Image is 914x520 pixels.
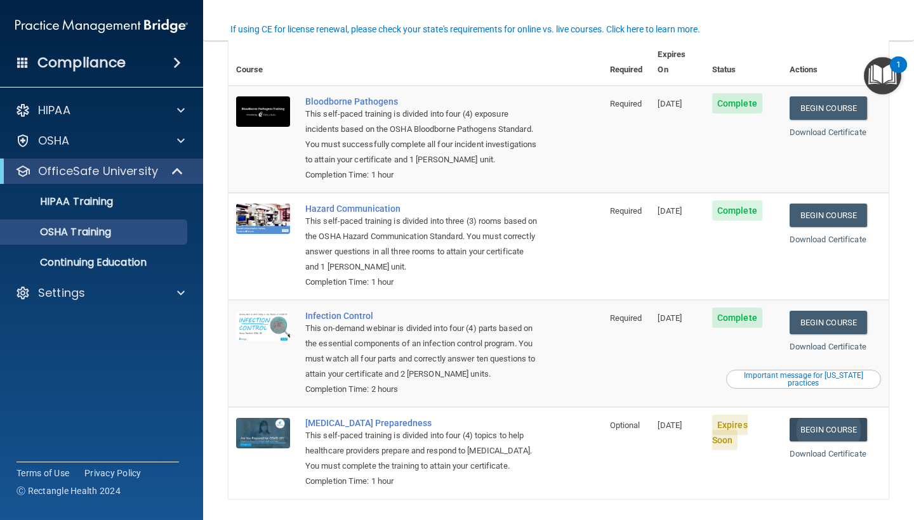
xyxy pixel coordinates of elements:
span: [DATE] [658,313,682,323]
a: Download Certificate [790,127,866,137]
button: Open Resource Center, 1 new notification [864,57,901,94]
th: Actions [782,39,889,86]
p: Settings [38,285,85,301]
p: OSHA [38,133,70,148]
p: HIPAA [38,103,70,118]
a: OSHA [15,133,185,148]
a: Download Certificate [790,342,866,351]
img: PMB logo [15,13,188,39]
span: Required [610,99,642,108]
span: Ⓒ Rectangle Health 2024 [17,484,121,497]
a: Download Certificate [790,235,866,244]
span: Complete [712,93,762,114]
a: [MEDICAL_DATA] Preparedness [305,418,539,428]
div: Completion Time: 2 hours [305,382,539,397]
th: Status [705,39,782,86]
p: OSHA Training [8,226,111,238]
span: Expires Soon [712,415,748,450]
span: [DATE] [658,206,682,216]
a: Hazard Communication [305,204,539,214]
div: 1 [896,65,901,81]
div: This self-paced training is divided into four (4) exposure incidents based on the OSHA Bloodborne... [305,107,539,167]
p: Continuing Education [8,256,182,269]
button: Read this if you are a dental practitioner in the state of CA [726,370,881,389]
a: Settings [15,285,185,301]
div: If using CE for license renewal, please check your state's requirements for online vs. live cours... [230,25,700,34]
a: Terms of Use [17,467,69,479]
span: Required [610,206,642,216]
p: OfficeSafe University [38,164,158,179]
a: Privacy Policy [84,467,142,479]
div: Important message for [US_STATE] practices [728,372,879,387]
span: Complete [712,200,762,221]
a: Begin Course [790,204,867,227]
a: HIPAA [15,103,185,118]
span: Complete [712,308,762,328]
div: Completion Time: 1 hour [305,275,539,290]
a: Begin Course [790,96,867,120]
a: Begin Course [790,311,867,334]
span: Optional [610,420,640,430]
h4: Compliance [37,54,126,72]
a: Begin Course [790,418,867,441]
div: This self-paced training is divided into four (4) topics to help healthcare providers prepare and... [305,428,539,474]
div: This on-demand webinar is divided into four (4) parts based on the essential components of an inf... [305,321,539,382]
div: Completion Time: 1 hour [305,474,539,489]
p: HIPAA Training [8,195,113,208]
a: Infection Control [305,311,539,321]
span: Required [610,313,642,323]
span: [DATE] [658,420,682,430]
a: OfficeSafe University [15,164,184,179]
a: Bloodborne Pathogens [305,96,539,107]
th: Required [602,39,651,86]
a: Download Certificate [790,449,866,458]
button: If using CE for license renewal, please check your state's requirements for online vs. live cours... [228,23,702,36]
th: Expires On [650,39,705,86]
div: This self-paced training is divided into three (3) rooms based on the OSHA Hazard Communication S... [305,214,539,275]
div: Completion Time: 1 hour [305,167,539,183]
span: [DATE] [658,99,682,108]
th: Course [228,39,298,86]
